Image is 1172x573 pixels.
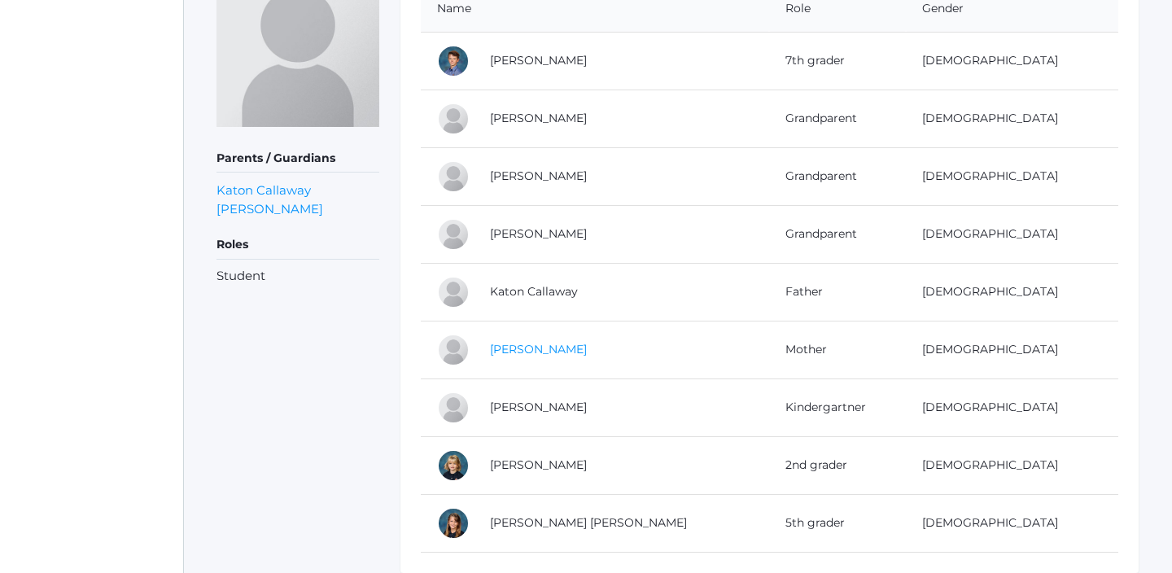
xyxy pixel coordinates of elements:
td: [DEMOGRAPHIC_DATA] [906,494,1118,552]
td: [DEMOGRAPHIC_DATA] [906,90,1118,147]
a: [PERSON_NAME] [490,342,587,356]
td: [DEMOGRAPHIC_DATA] [906,378,1118,436]
td: [DEMOGRAPHIC_DATA] [906,321,1118,378]
td: Father [769,263,906,321]
a: [PERSON_NAME] [490,168,587,183]
a: Katon Callaway [216,181,311,199]
a: [PERSON_NAME] [PERSON_NAME] [490,515,687,530]
td: 7th grader [769,32,906,90]
td: [DEMOGRAPHIC_DATA] [906,205,1118,263]
li: Student [216,267,379,286]
h5: Roles [216,231,379,259]
a: [PERSON_NAME] [490,53,587,68]
a: [PERSON_NAME] [216,199,323,218]
td: Kindergartner [769,378,906,436]
td: Mother [769,321,906,378]
td: 5th grader [769,494,906,552]
a: Katon Callaway [490,284,578,299]
td: Grandparent [769,90,906,147]
td: [DEMOGRAPHIC_DATA] [906,147,1118,205]
td: 2nd grader [769,436,906,494]
td: Grandparent [769,205,906,263]
div: Kellie Callaway [437,449,470,482]
a: [PERSON_NAME] [490,226,587,241]
div: Erin Callaway [437,334,470,366]
h5: Parents / Guardians [216,145,379,173]
div: Kiel Callaway [437,391,470,424]
td: [DEMOGRAPHIC_DATA] [906,436,1118,494]
div: Kennedy Callaway [437,507,470,540]
div: Katon Callaway [437,276,470,308]
td: Grandparent [769,147,906,205]
div: Keegan Callaway [437,45,470,77]
a: [PERSON_NAME] [490,400,587,414]
div: Kathy Callaway [437,160,470,193]
td: [DEMOGRAPHIC_DATA] [906,32,1118,90]
div: Kinne Callaway [437,103,470,135]
a: [PERSON_NAME] [490,111,587,125]
a: [PERSON_NAME] [490,457,587,472]
td: [DEMOGRAPHIC_DATA] [906,263,1118,321]
div: Kerry Cowden [437,218,470,251]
